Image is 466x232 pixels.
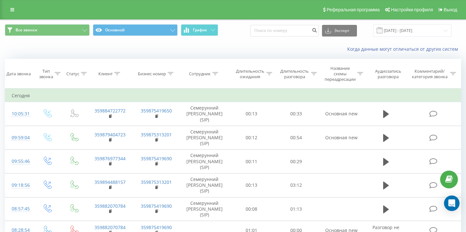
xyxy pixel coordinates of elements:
[180,150,229,174] td: Семерунний [PERSON_NAME] (SIP)
[229,126,274,150] td: 00:12
[5,89,461,102] td: Сегодня
[371,69,406,79] div: Аудиозапись разговора
[274,197,318,221] td: 01:13
[327,7,380,12] span: Реферальная программа
[6,71,31,77] div: Дата звонка
[274,173,318,197] td: 03:12
[180,102,229,126] td: Семерунний [PERSON_NAME] (SIP)
[98,71,113,77] div: Клиент
[229,197,274,221] td: 00:08
[444,7,457,12] span: Выход
[280,69,309,79] div: Длительность разговора
[324,66,356,82] div: Название схемы переадресации
[391,7,433,12] span: Настройки профиля
[93,24,178,36] button: Основной
[12,155,27,168] div: 09:55:46
[12,179,27,192] div: 09:18:56
[189,71,211,77] div: Сотрудник
[235,69,265,79] div: Длительность ожидания
[274,126,318,150] td: 00:54
[193,28,207,32] span: График
[94,203,126,209] a: 359882070784
[274,150,318,174] td: 00:29
[444,195,460,211] div: Open Intercom Messenger
[180,173,229,197] td: Семерунний [PERSON_NAME] (SIP)
[180,197,229,221] td: Семерунний [PERSON_NAME] (SIP)
[94,155,126,162] a: 359876977344
[229,150,274,174] td: 00:11
[12,203,27,215] div: 08:57:45
[181,24,218,36] button: График
[141,203,172,209] a: 359875419690
[274,102,318,126] td: 00:33
[318,126,365,150] td: Основная new
[12,108,27,120] div: 10:05:31
[141,108,172,114] a: 359875419650
[141,179,172,185] a: 359875313201
[94,132,126,138] a: 359879404723
[94,224,126,230] a: 359882070784
[180,126,229,150] td: Семерунний [PERSON_NAME] (SIP)
[138,71,166,77] div: Бизнес номер
[411,69,449,79] div: Комментарий/категория звонка
[250,25,319,37] input: Поиск по номеру
[12,132,27,144] div: 09:59:04
[141,224,172,230] a: 359875419690
[94,179,126,185] a: 359894488157
[347,46,461,52] a: Когда данные могут отличаться от других систем
[318,102,365,126] td: Основная new
[229,102,274,126] td: 00:13
[229,173,274,197] td: 00:13
[94,108,126,114] a: 359884722772
[141,155,172,162] a: 359875419690
[322,25,357,37] button: Экспорт
[16,27,37,33] span: Все звонки
[66,71,79,77] div: Статус
[5,24,90,36] button: Все звонки
[141,132,172,138] a: 359875313201
[39,69,53,79] div: Тип звонка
